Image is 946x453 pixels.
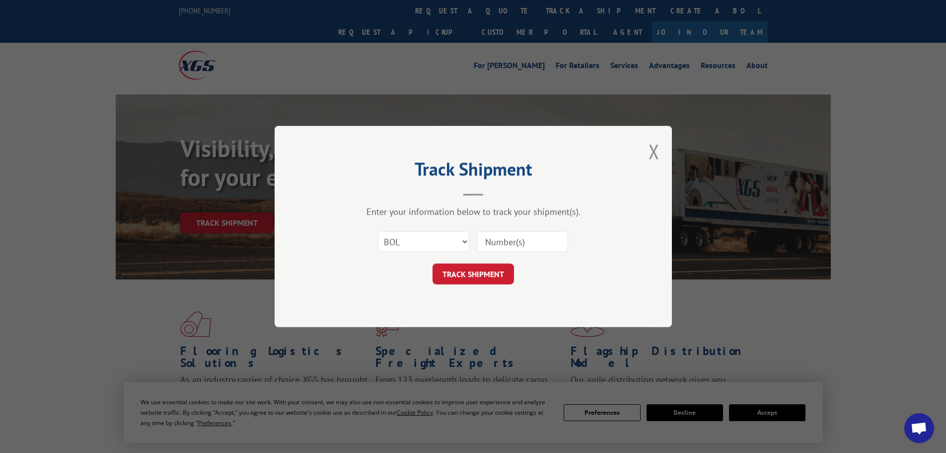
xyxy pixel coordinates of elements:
input: Number(s) [477,231,568,252]
button: TRACK SHIPMENT [433,264,514,284]
h2: Track Shipment [324,162,622,181]
div: Enter your information below to track your shipment(s). [324,206,622,217]
div: Open chat [904,413,934,443]
button: Close modal [649,138,659,165]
